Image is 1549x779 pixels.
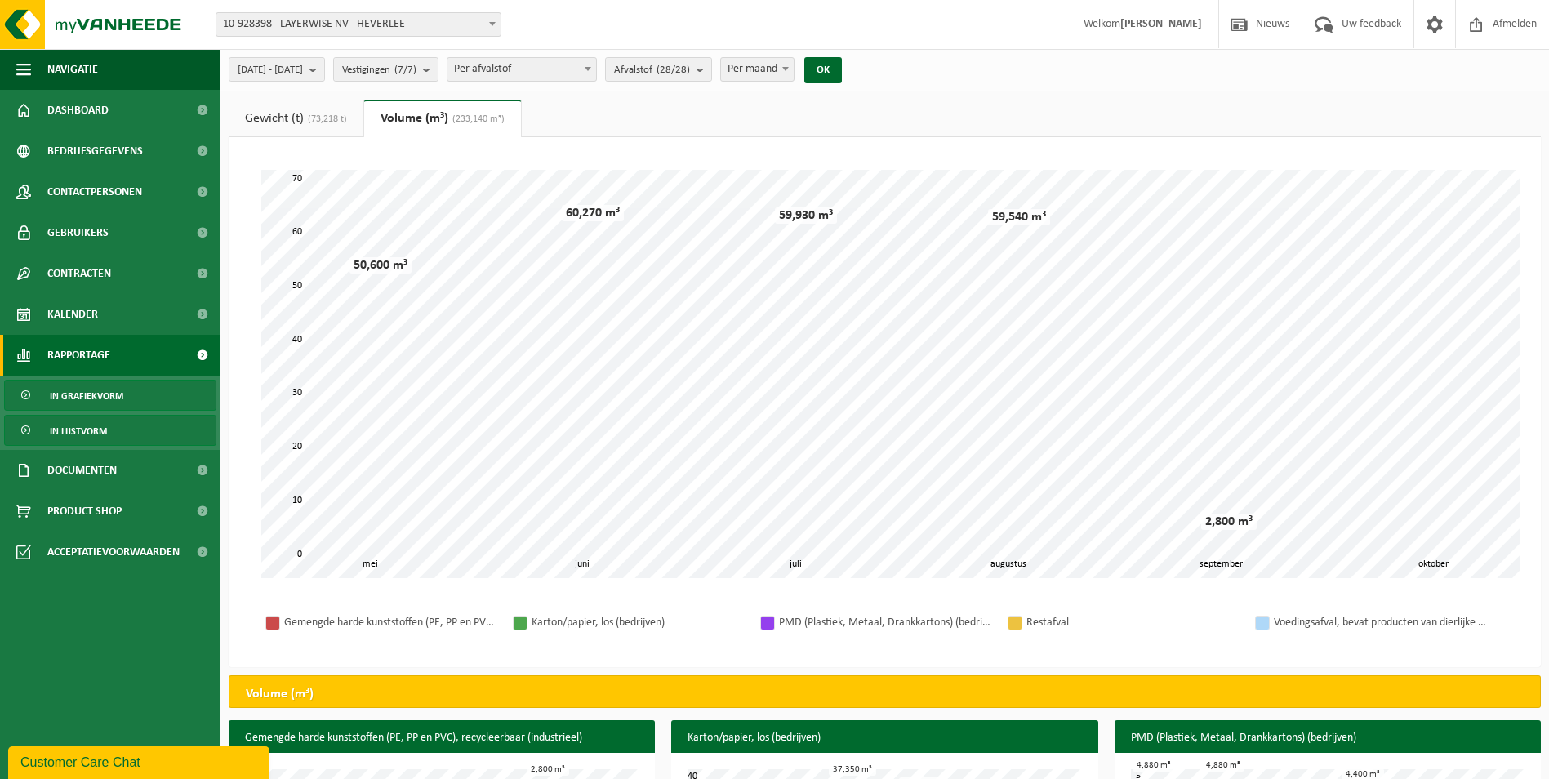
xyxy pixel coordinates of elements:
[804,57,842,83] button: OK
[50,416,107,447] span: In lijstvorm
[238,58,303,82] span: [DATE] - [DATE]
[720,57,795,82] span: Per maand
[229,720,655,756] h3: Gemengde harde kunststoffen (PE, PP en PVC), recycleerbaar (industrieel)
[671,720,1097,756] h3: Karton/papier, los (bedrijven)
[47,171,142,212] span: Contactpersonen
[1274,612,1486,633] div: Voedingsafval, bevat producten van dierlijke oorsprong, onverpakt, categorie 3
[1120,18,1202,30] strong: [PERSON_NAME]
[304,114,347,124] span: (73,218 t)
[216,13,501,36] span: 10-928398 - LAYERWISE NV - HEVERLEE
[4,415,216,446] a: In lijstvorm
[775,207,837,224] div: 59,930 m³
[364,100,521,137] a: Volume (m³)
[284,612,496,633] div: Gemengde harde kunststoffen (PE, PP en PVC), recycleerbaar (industrieel)
[532,612,744,633] div: Karton/papier, los (bedrijven)
[829,763,876,776] div: 37,350 m³
[47,49,98,90] span: Navigatie
[349,257,412,274] div: 50,600 m³
[779,612,991,633] div: PMD (Plastiek, Metaal, Drankkartons) (bedrijven)
[447,58,596,81] span: Per afvalstof
[657,65,690,75] count: (28/28)
[527,763,569,776] div: 2,800 m³
[47,294,98,335] span: Kalender
[1115,720,1541,756] h3: PMD (Plastiek, Metaal, Drankkartons) (bedrijven)
[229,57,325,82] button: [DATE] - [DATE]
[562,205,624,221] div: 60,270 m³
[721,58,794,81] span: Per maand
[605,57,712,82] button: Afvalstof(28/28)
[229,676,330,712] h2: Volume (m³)
[229,100,363,137] a: Gewicht (t)
[1133,759,1175,772] div: 4,880 m³
[47,212,109,253] span: Gebruikers
[448,114,505,124] span: (233,140 m³)
[1201,514,1257,530] div: 2,800 m³
[47,450,117,491] span: Documenten
[447,57,597,82] span: Per afvalstof
[47,335,110,376] span: Rapportage
[47,90,109,131] span: Dashboard
[47,532,180,572] span: Acceptatievoorwaarden
[50,381,123,412] span: In grafiekvorm
[333,57,438,82] button: Vestigingen(7/7)
[8,743,273,779] iframe: chat widget
[47,491,122,532] span: Product Shop
[1202,759,1244,772] div: 4,880 m³
[216,12,501,37] span: 10-928398 - LAYERWISE NV - HEVERLEE
[342,58,416,82] span: Vestigingen
[988,209,1050,225] div: 59,540 m³
[394,65,416,75] count: (7/7)
[4,380,216,411] a: In grafiekvorm
[47,131,143,171] span: Bedrijfsgegevens
[1026,612,1239,633] div: Restafval
[47,253,111,294] span: Contracten
[614,58,690,82] span: Afvalstof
